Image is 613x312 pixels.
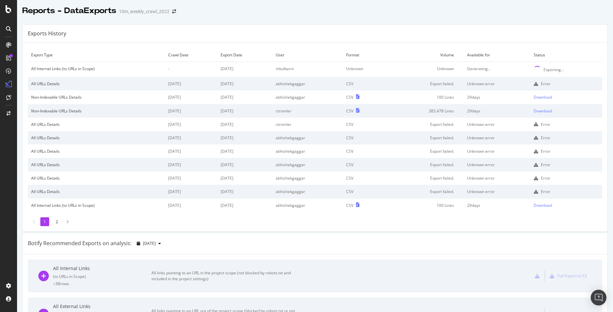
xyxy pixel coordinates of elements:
[534,94,552,100] div: Download
[31,203,162,208] div: All Internal Links (to URLs in Scope)
[22,5,116,16] div: Reports - DataExports
[217,104,272,118] td: [DATE]
[343,158,389,171] td: CSV
[165,145,217,158] td: [DATE]
[217,158,272,171] td: [DATE]
[534,203,599,208] a: Download
[165,158,217,171] td: [DATE]
[217,62,272,77] td: [DATE]
[534,108,552,114] div: Download
[541,148,550,154] div: Error
[389,90,464,104] td: 100 Lines
[343,62,389,77] td: Unknown
[389,158,464,171] td: Export failed.
[217,185,272,198] td: [DATE]
[272,62,343,77] td: mkulkarni
[343,131,389,145] td: CSV
[31,135,162,141] div: All URLs Details
[272,158,343,171] td: abhishekgaggar
[165,104,217,118] td: [DATE]
[217,90,272,104] td: [DATE]
[464,171,530,185] td: Unknown error
[346,94,353,100] div: CSV
[165,185,217,198] td: [DATE]
[343,185,389,198] td: CSV
[389,48,464,62] td: Volume
[31,189,162,194] div: All URLs Details
[165,118,217,131] td: [DATE]
[346,108,353,114] div: CSV
[544,67,564,72] div: Exporting...
[172,9,176,14] div: arrow-right-arrow-left
[541,189,550,194] div: Error
[541,162,550,167] div: Error
[389,104,464,118] td: 383,478 Lines
[52,217,61,226] li: 2
[165,62,217,77] td: -
[343,48,389,62] td: Format
[464,158,530,171] td: Unknown error
[541,175,550,181] div: Error
[165,90,217,104] td: [DATE]
[541,81,550,87] div: Error
[217,145,272,158] td: [DATE]
[464,77,530,90] td: Unknown error
[591,290,606,305] div: Open Intercom Messenger
[165,171,217,185] td: [DATE]
[272,171,343,185] td: abhishekgaggar
[151,270,299,282] div: All links pointing to an URL in the project scope (not blocked by robots.txt and included in the ...
[28,30,66,37] div: Exports History
[217,77,272,90] td: [DATE]
[558,273,587,279] div: Full Export to S3
[389,118,464,131] td: Export failed.
[28,240,131,247] div: Botify Recommended Exports on analysis:
[464,145,530,158] td: Unknown error
[31,66,162,71] div: All Internal Links (to URLs in Scope)
[217,131,272,145] td: [DATE]
[134,238,164,249] button: [DATE]
[389,62,464,77] td: Unknown
[343,171,389,185] td: CSV
[165,199,217,212] td: [DATE]
[119,8,169,15] div: 10m_weekly_crawl_2022
[217,118,272,131] td: [DATE]
[464,118,530,131] td: Unknown error
[53,303,151,310] div: All External Links
[530,48,602,62] td: Status
[346,203,353,208] div: CSV
[272,48,343,62] td: User
[389,131,464,145] td: Export failed.
[464,199,530,212] td: 29 days
[272,104,343,118] td: ctromler
[389,145,464,158] td: Export failed.
[535,274,540,278] div: csv-export
[272,77,343,90] td: abhishekgaggar
[464,104,530,118] td: 29 days
[343,77,389,90] td: CSV
[31,94,162,100] div: Non-Indexable URLs Details
[272,145,343,158] td: abhishekgaggar
[217,199,272,212] td: [DATE]
[550,274,554,278] div: s3-export
[389,199,464,212] td: 100 Lines
[165,48,217,62] td: Crawl Date
[53,265,151,272] div: All Internal Links
[165,77,217,90] td: [DATE]
[343,145,389,158] td: CSV
[40,217,49,226] li: 1
[464,185,530,198] td: Unknown error
[534,108,599,114] a: Download
[464,48,530,62] td: Available for
[217,48,272,62] td: Export Date
[389,77,464,90] td: Export failed.
[53,281,151,286] div: = 3B rows
[534,203,552,208] div: Download
[31,175,162,181] div: All URLs Details
[389,185,464,198] td: Export failed.
[165,131,217,145] td: [DATE]
[31,81,162,87] div: All URLs Details
[464,90,530,104] td: 29 days
[541,135,550,141] div: Error
[467,66,527,71] div: Generating...
[541,122,550,127] div: Error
